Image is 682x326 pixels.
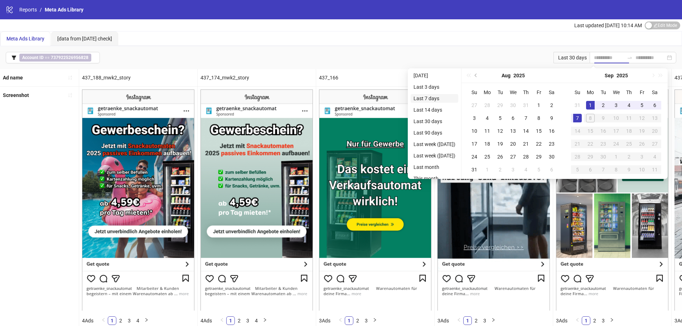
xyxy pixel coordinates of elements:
[535,152,543,161] div: 29
[522,165,530,174] div: 4
[489,316,498,325] li: Next Page
[635,99,648,112] td: 2025-09-05
[483,140,492,148] div: 18
[545,99,558,112] td: 2025-08-02
[117,317,125,325] a: 2
[507,112,519,125] td: 2025-08-06
[574,23,642,28] span: Last updated [DATE] 10:14 AM
[345,317,353,325] a: 1
[586,101,595,110] div: 1
[597,86,610,99] th: Tu
[650,140,659,148] div: 27
[591,317,599,325] a: 2
[470,114,479,122] div: 3
[573,127,582,135] div: 14
[522,101,530,110] div: 31
[507,150,519,163] td: 2025-08-27
[586,152,595,161] div: 29
[82,318,93,323] span: 4 Ads
[470,140,479,148] div: 17
[494,99,507,112] td: 2025-07-29
[532,125,545,137] td: 2025-08-15
[491,318,495,322] span: right
[481,317,489,325] a: 3
[481,137,494,150] td: 2025-08-18
[612,114,620,122] div: 10
[535,127,543,135] div: 15
[470,165,479,174] div: 31
[261,316,269,325] button: right
[623,137,635,150] td: 2025-09-25
[623,86,635,99] th: Th
[496,101,504,110] div: 29
[481,99,494,112] td: 2025-07-28
[494,112,507,125] td: 2025-08-05
[535,165,543,174] div: 5
[605,68,614,83] button: Choose a month
[610,125,623,137] td: 2025-09-17
[411,151,458,160] li: Last week ([DATE])
[648,150,661,163] td: 2025-10-04
[263,318,267,322] span: right
[472,317,480,325] a: 2
[411,94,458,103] li: Last 7 days
[625,114,633,122] div: 11
[22,55,44,60] b: Account ID
[535,114,543,122] div: 8
[635,137,648,150] td: 2025-09-26
[494,125,507,137] td: 2025-08-12
[116,316,125,325] li: 2
[612,165,620,174] div: 8
[483,127,492,135] div: 11
[610,137,623,150] td: 2025-09-24
[336,316,345,325] button: left
[648,86,661,99] th: Sa
[610,112,623,125] td: 2025-09-10
[635,163,648,176] td: 2025-10-10
[235,316,243,325] li: 2
[371,316,379,325] button: right
[623,150,635,163] td: 2025-10-02
[481,163,494,176] td: 2025-09-01
[79,69,197,86] div: 437_188_mwk2_story
[507,125,519,137] td: 2025-08-13
[648,99,661,112] td: 2025-09-06
[470,127,479,135] div: 10
[481,125,494,137] td: 2025-08-11
[650,127,659,135] div: 20
[481,86,494,99] th: Mo
[597,150,610,163] td: 2025-09-30
[625,165,633,174] div: 9
[599,165,608,174] div: 7
[519,150,532,163] td: 2025-08-28
[200,89,313,310] img: Screenshot 120232113787150338
[411,140,458,149] li: Last week ([DATE])
[411,106,458,114] li: Last 14 days
[545,137,558,150] td: 2025-08-23
[481,150,494,163] td: 2025-08-25
[648,163,661,176] td: 2025-10-11
[101,318,106,322] span: left
[638,101,646,110] div: 5
[571,125,584,137] td: 2025-09-14
[134,316,142,325] li: 4
[99,316,108,325] li: Previous Page
[243,316,252,325] li: 3
[635,150,648,163] td: 2025-10-03
[610,318,614,322] span: right
[353,316,362,325] li: 2
[319,89,431,310] img: Screenshot 120232113787090338
[480,316,489,325] li: 3
[623,112,635,125] td: 2025-09-11
[68,75,73,80] span: sort-ascending
[545,86,558,99] th: Sa
[584,86,597,99] th: Mo
[108,317,116,325] a: 1
[509,165,517,174] div: 3
[612,127,620,135] div: 17
[134,317,142,325] a: 4
[509,127,517,135] div: 13
[599,152,608,161] div: 30
[532,150,545,163] td: 2025-08-29
[468,99,481,112] td: 2025-07-27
